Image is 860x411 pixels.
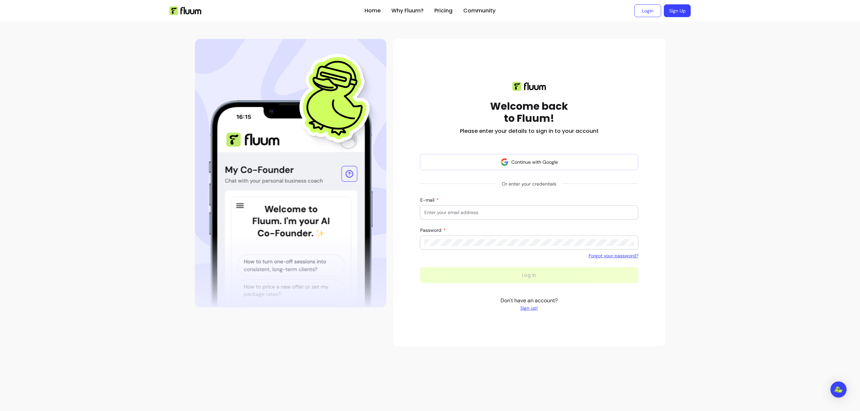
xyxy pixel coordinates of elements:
a: Forgot your password? [589,252,638,259]
span: Or enter your credentials [497,178,562,190]
span: E-mail [420,197,436,203]
a: Home [364,7,381,15]
a: Login [634,4,661,17]
img: avatar [501,158,509,166]
img: Fluum logo [512,82,546,91]
h2: Please enter your details to sign in to your account [460,127,599,135]
input: Password [424,239,634,246]
div: Open Intercom Messenger [830,381,847,398]
input: E-mail [424,209,634,216]
a: Why Fluum? [391,7,424,15]
button: Continue with Google [420,154,638,170]
a: Sign up! [501,305,558,311]
h1: Welcome back to Fluum! [490,100,568,124]
span: Password [420,227,443,233]
a: Sign Up [664,4,691,17]
a: Community [463,7,496,15]
img: Fluum Logo [169,6,201,15]
a: Pricing [434,7,453,15]
p: Don't have an account? [501,297,558,311]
